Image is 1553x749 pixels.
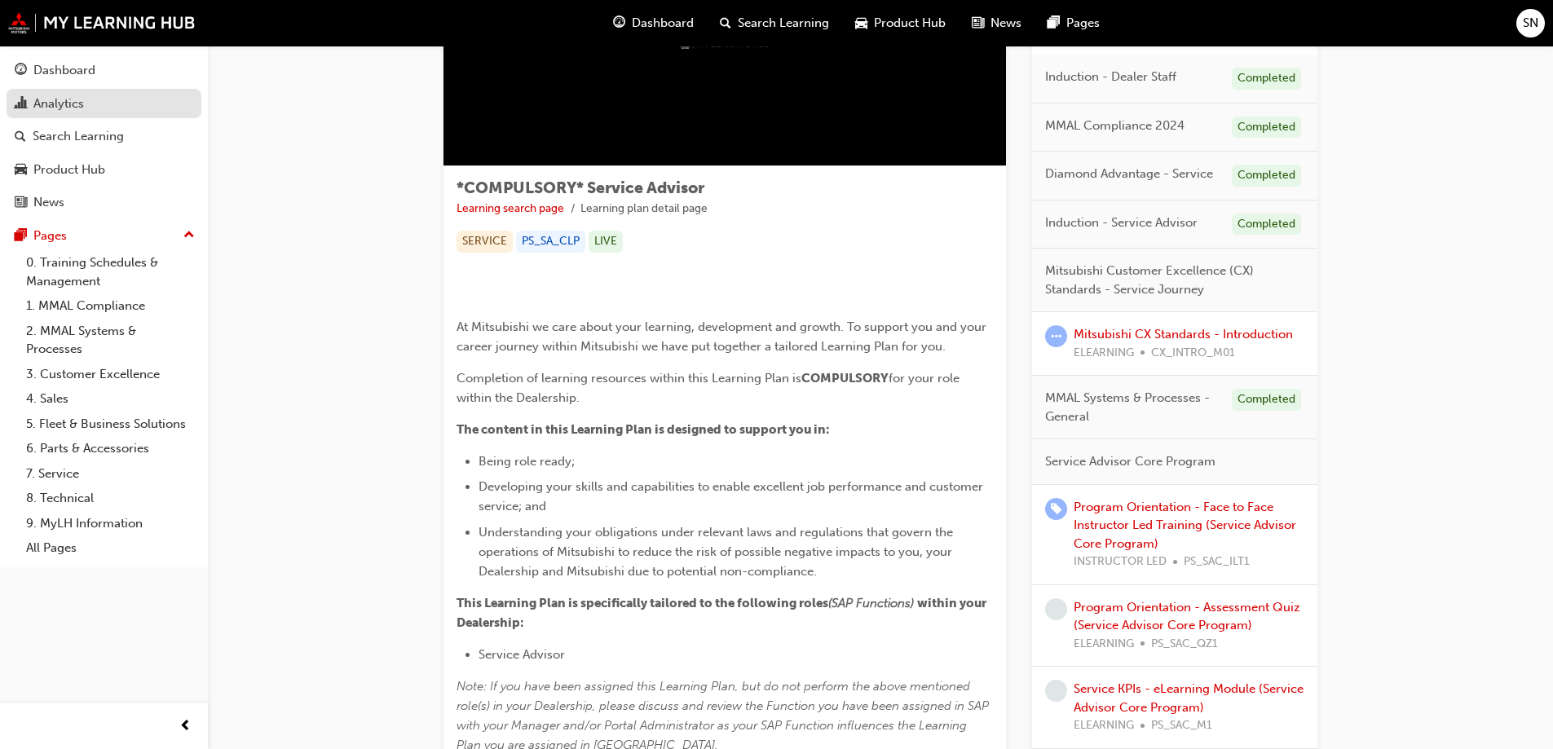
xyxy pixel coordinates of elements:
a: Dashboard [7,55,201,86]
a: car-iconProduct Hub [842,7,959,40]
span: up-icon [183,225,195,246]
span: pages-icon [1048,13,1060,33]
span: Induction - Dealer Staff [1045,68,1176,86]
span: learningRecordVerb_ENROLL-icon [1045,498,1067,520]
span: within your Dealership: [457,596,989,630]
div: Dashboard [33,61,95,80]
a: guage-iconDashboard [600,7,707,40]
span: search-icon [720,13,731,33]
span: COMPULSORY [801,371,889,386]
span: PS_SAC_M1 [1151,716,1212,735]
a: 6. Parts & Accessories [20,436,201,461]
button: DashboardAnalyticsSearch LearningProduct HubNews [7,52,201,221]
a: 2. MMAL Systems & Processes [20,319,201,362]
div: SERVICE [457,231,513,253]
span: Diamond Advantage - Service [1045,165,1213,183]
span: learningRecordVerb_NONE-icon [1045,680,1067,702]
span: for your role within the Dealership. [457,371,963,405]
div: Completed [1232,389,1301,411]
a: search-iconSearch Learning [707,7,842,40]
span: Understanding your obligations under relevant laws and regulations that govern the operations of ... [479,525,956,579]
li: Learning plan detail page [580,200,708,218]
span: Developing your skills and capabilities to enable excellent job performance and customer service;... [479,479,986,513]
span: pages-icon [15,229,27,244]
span: learningRecordVerb_NONE-icon [1045,598,1067,620]
span: PS_SAC_ILT1 [1184,553,1250,571]
span: guage-icon [15,64,27,78]
span: Induction - Service Advisor [1045,214,1198,232]
a: Service KPIs - eLearning Module (Service Advisor Core Program) [1074,681,1304,715]
div: Search Learning [33,127,124,146]
span: INSTRUCTOR LED [1074,553,1167,571]
span: PS_SAC_QZ1 [1151,635,1218,654]
a: 4. Sales [20,386,201,412]
button: Pages [7,221,201,251]
div: PS_SA_CLP [516,231,585,253]
span: MMAL Compliance 2024 [1045,117,1185,135]
span: Pages [1066,14,1100,33]
a: 7. Service [20,461,201,487]
span: learningRecordVerb_ATTEMPT-icon [1045,325,1067,347]
div: Completed [1232,165,1301,187]
a: Program Orientation - Face to Face Instructor Led Training (Service Advisor Core Program) [1074,500,1296,551]
span: News [990,14,1021,33]
span: chart-icon [15,97,27,112]
span: car-icon [15,163,27,178]
a: news-iconNews [959,7,1035,40]
span: At Mitsubishi we care about your learning, development and growth. To support you and your career... [457,319,990,354]
div: LIVE [589,231,623,253]
span: The content in this Learning Plan is designed to support you in: [457,422,830,437]
a: 5. Fleet & Business Solutions [20,412,201,437]
a: Learning search page [457,201,564,215]
a: pages-iconPages [1035,7,1113,40]
span: (SAP Functions) [828,596,914,610]
span: Dashboard [632,14,694,33]
a: 8. Technical [20,486,201,511]
div: Completed [1232,214,1301,236]
a: All Pages [20,535,201,561]
span: This Learning Plan is specifically tailored to the following roles [457,596,828,610]
div: Completed [1232,117,1301,139]
div: Completed [1232,68,1301,90]
span: MMAL Systems & Processes - General [1045,389,1219,425]
div: News [33,193,64,212]
span: Product Hub [874,14,946,33]
a: Analytics [7,89,201,119]
a: 9. MyLH Information [20,511,201,536]
div: Analytics [33,95,84,113]
span: Service Advisor [479,647,565,662]
span: ELEARNING [1074,716,1134,735]
div: Product Hub [33,161,105,179]
span: Being role ready; [479,454,575,469]
span: Search Learning [738,14,829,33]
span: *COMPULSORY* Service Advisor [457,178,704,197]
a: News [7,187,201,218]
span: ELEARNING [1074,635,1134,654]
span: car-icon [855,13,867,33]
div: Pages [33,227,67,245]
a: Search Learning [7,121,201,152]
a: 0. Training Schedules & Management [20,250,201,293]
span: ELEARNING [1074,344,1134,363]
a: 1. MMAL Compliance [20,293,201,319]
a: Mitsubishi CX Standards - Introduction [1074,327,1293,341]
a: Program Orientation - Assessment Quiz (Service Advisor Core Program) [1074,600,1300,633]
img: mmal [8,12,196,33]
span: Service Advisor Core Program [1045,452,1215,471]
span: prev-icon [179,716,192,737]
span: Mitsubishi Customer Excellence (CX) Standards - Service Journey [1045,262,1291,298]
span: Completion of learning resources within this Learning Plan is [457,371,801,386]
a: Product Hub [7,155,201,185]
a: 3. Customer Excellence [20,362,201,387]
span: news-icon [15,196,27,210]
span: CX_INTRO_M01 [1151,344,1235,363]
span: search-icon [15,130,26,144]
span: SN [1523,14,1538,33]
span: guage-icon [613,13,625,33]
button: SN [1516,9,1545,37]
span: news-icon [972,13,984,33]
